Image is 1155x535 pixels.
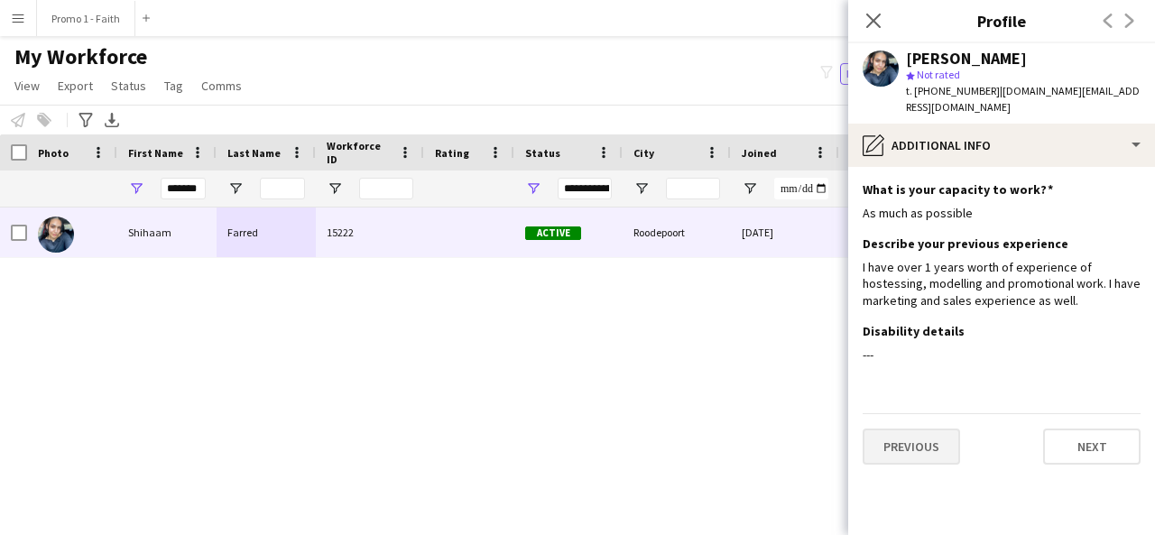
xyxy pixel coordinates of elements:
button: Open Filter Menu [525,180,541,197]
span: Photo [38,146,69,160]
span: | [DOMAIN_NAME][EMAIL_ADDRESS][DOMAIN_NAME] [906,84,1140,114]
span: Rating [435,146,469,160]
button: Open Filter Menu [327,180,343,197]
div: --- [863,346,1141,363]
span: View [14,78,40,94]
span: My Workforce [14,43,147,70]
div: [PERSON_NAME] [906,51,1027,67]
h3: What is your capacity to work? [863,181,1053,198]
button: Open Filter Menu [128,180,144,197]
span: Joined [742,146,777,160]
div: 15222 [316,208,424,257]
span: Status [111,78,146,94]
span: Export [58,78,93,94]
span: First Name [128,146,183,160]
h3: Disability details [863,323,965,339]
button: Promo 1 - Faith [37,1,135,36]
span: Workforce ID [327,139,392,166]
span: Comms [201,78,242,94]
span: Tag [164,78,183,94]
a: Comms [194,74,249,97]
span: Active [525,226,581,240]
a: View [7,74,47,97]
div: Additional info [848,124,1155,167]
span: Status [525,146,560,160]
button: Open Filter Menu [227,180,244,197]
input: First Name Filter Input [161,178,206,199]
button: Previous [863,429,960,465]
img: Shihaam Farred [38,217,74,253]
app-action-btn: Export XLSX [101,109,123,131]
span: Last Name [227,146,281,160]
input: Joined Filter Input [774,178,828,199]
span: Not rated [917,68,960,81]
a: Tag [157,74,190,97]
div: Shihaam [117,208,217,257]
div: [DATE] [731,208,839,257]
button: Open Filter Menu [633,180,650,197]
span: t. [PHONE_NUMBER] [906,84,1000,97]
h3: Profile [848,9,1155,32]
a: Export [51,74,100,97]
div: As much as possible [863,205,1141,221]
input: Last Name Filter Input [260,178,305,199]
button: Open Filter Menu [742,180,758,197]
input: City Filter Input [666,178,720,199]
div: Roodepoort [623,208,731,257]
h3: Describe your previous experience [863,235,1068,252]
app-action-btn: Advanced filters [75,109,97,131]
input: Workforce ID Filter Input [359,178,413,199]
div: Farred [217,208,316,257]
button: Next [1043,429,1141,465]
span: City [633,146,654,160]
div: 34 days [839,208,947,257]
a: Status [104,74,153,97]
button: Everyone6,986 [840,63,930,85]
div: I have over 1 years worth of experience of hostessing, modelling and promotional work. I have mar... [863,259,1141,309]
